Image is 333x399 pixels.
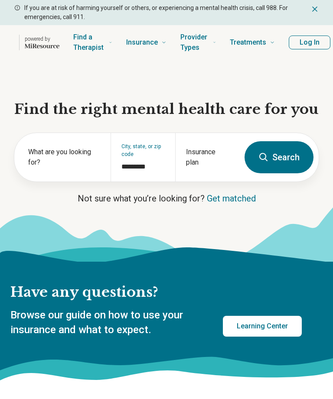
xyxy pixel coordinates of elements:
a: Learning Center [223,316,302,337]
span: Provider Types [180,31,209,54]
p: powered by [25,36,59,42]
span: Find a Therapist [73,31,105,54]
span: Insurance [126,36,158,49]
a: Find a Therapist [73,25,112,60]
button: Dismiss [310,3,319,14]
a: Insurance [126,25,166,60]
label: What are you looking for? [28,147,100,168]
h2: Have any questions? [10,283,302,302]
button: Log In [289,36,330,49]
a: Treatments [230,25,275,60]
h1: Find the right mental health care for you [14,101,319,119]
p: Not sure what you’re looking for? [14,192,319,204]
p: If you are at risk of harming yourself or others, or experiencing a mental health crisis, call 98... [24,3,307,22]
a: Get matched [207,193,256,204]
p: Browse our guide on how to use your insurance and what to expect. [10,308,202,337]
span: Treatments [230,36,266,49]
a: Provider Types [180,25,216,60]
button: Search [245,141,313,173]
a: Home page [14,29,59,56]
